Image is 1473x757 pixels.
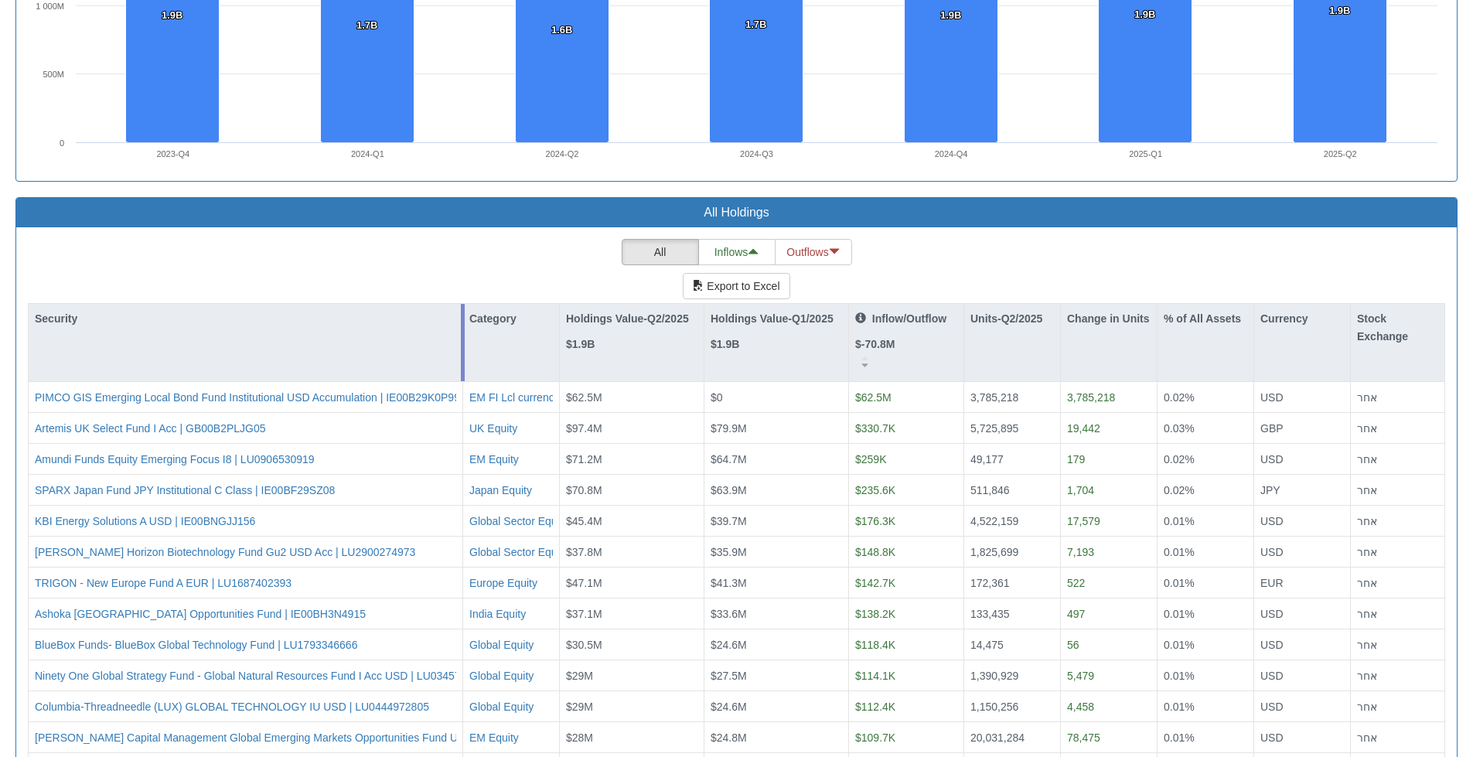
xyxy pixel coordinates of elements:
[711,731,747,744] span: $24.8M
[1260,452,1344,467] div: USD
[1357,390,1438,405] div: אחר
[740,149,773,159] text: 2024-Q3
[469,699,534,714] button: Global Equity
[855,670,895,682] span: $114.1K
[469,390,560,405] button: EM FI Lcl currency
[970,513,1054,529] div: 4,522,159
[970,668,1054,684] div: 1,390,929
[1067,452,1151,467] div: 179
[1164,421,1247,436] div: 0.03%
[35,606,366,622] button: Ashoka [GEOGRAPHIC_DATA] Opportunities Fund | IE00BH3N4915
[855,453,886,465] span: $259K
[1260,483,1344,498] div: JPY
[855,639,895,651] span: $118.4K
[566,310,689,327] p: Holdings Value-Q2/2025
[469,668,534,684] button: Global Equity
[1351,304,1444,351] div: Stock Exchange
[43,70,64,79] text: 500M
[1067,483,1151,498] div: 1,704
[1067,421,1151,436] div: 19,442
[356,19,377,31] tspan: 1.7B
[711,484,747,496] span: $63.9M
[1357,606,1438,622] div: אחר
[1129,149,1162,159] text: 2025-Q1
[551,24,572,36] tspan: 1.6B
[1164,699,1247,714] div: 0.01%
[566,670,593,682] span: $29M
[1067,606,1151,622] div: 497
[855,701,895,713] span: $112.4K
[1134,9,1155,20] tspan: 1.9B
[469,637,534,653] button: Global Equity
[35,544,415,560] div: [PERSON_NAME] Horizon Biotechnology Fund Gu2 USD Acc | LU2900274973
[855,546,895,558] span: $148.8K
[855,391,892,404] span: $62.5M
[745,19,766,30] tspan: 1.7B
[970,575,1054,591] div: 172,361
[1357,421,1438,436] div: אחר
[469,575,537,591] button: Europe Equity
[970,310,1042,327] p: Units-Q2/2025
[469,421,517,436] div: UK Equity
[469,452,519,467] button: EM Equity
[35,637,357,653] button: BlueBox Funds- BlueBox Global Technology Fund | LU1793346666
[35,513,255,529] button: KBI Energy Solutions A USD | IE00BNGJJ156
[1260,606,1344,622] div: USD
[711,453,747,465] span: $64.7M
[711,310,834,327] p: Holdings Value-Q1/2025
[855,731,895,744] span: $109.7K
[1357,452,1438,467] div: אחר
[35,452,315,467] button: Amundi Funds Equity Emerging Focus I8 | LU0906530919
[970,421,1054,436] div: 5,725,895
[1260,575,1344,591] div: EUR
[1357,544,1438,560] div: אחר
[1067,730,1151,745] div: 78,475
[60,138,64,148] text: 0
[35,699,429,714] button: Columbia-Threadneedle (LUX) GLOBAL TECHNOLOGY IU USD | LU0444972805
[1357,730,1438,745] div: אחר
[1260,637,1344,653] div: USD
[1357,513,1438,529] div: אחר
[1357,699,1438,714] div: אחר
[162,9,182,21] tspan: 1.9B
[711,422,747,435] span: $79.9M
[855,422,895,435] span: $330.7K
[775,239,852,265] button: Outflows
[463,304,559,333] div: Category
[1357,483,1438,498] div: אחר
[970,730,1054,745] div: 20,031,284
[711,515,747,527] span: $39.7M
[855,577,895,589] span: $142.7K
[1158,304,1253,351] div: % of All Assets
[855,310,946,327] p: Inflow/Outflow
[546,149,579,159] text: 2024-Q2
[1164,544,1247,560] div: 0.01%
[935,149,968,159] text: 2024-Q4
[1067,544,1151,560] div: 7,193
[1164,637,1247,653] div: 0.01%
[469,544,568,560] button: Global Sector Equity
[1067,575,1151,591] div: 522
[1067,637,1151,653] div: 56
[35,668,491,684] button: Ninety One Global Strategy Fund - Global Natural Resources Fund I Acc USD | LU0345781172
[970,483,1054,498] div: 511,846
[566,577,602,589] span: $47.1M
[1067,310,1150,327] p: Change in Units
[566,453,602,465] span: $71.2M
[1260,513,1344,529] div: USD
[1164,575,1247,591] div: 0.01%
[35,421,266,436] div: Artemis UK Select Fund I Acc | GB00B2PLJG05
[566,701,593,713] span: $29M
[1357,637,1438,653] div: אחר
[35,575,292,591] div: TRIGON - New Europe Fund A EUR | LU1687402393
[1164,668,1247,684] div: 0.01%
[1164,730,1247,745] div: 0.01%
[469,483,532,498] button: Japan Equity
[28,206,1445,220] h3: All Holdings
